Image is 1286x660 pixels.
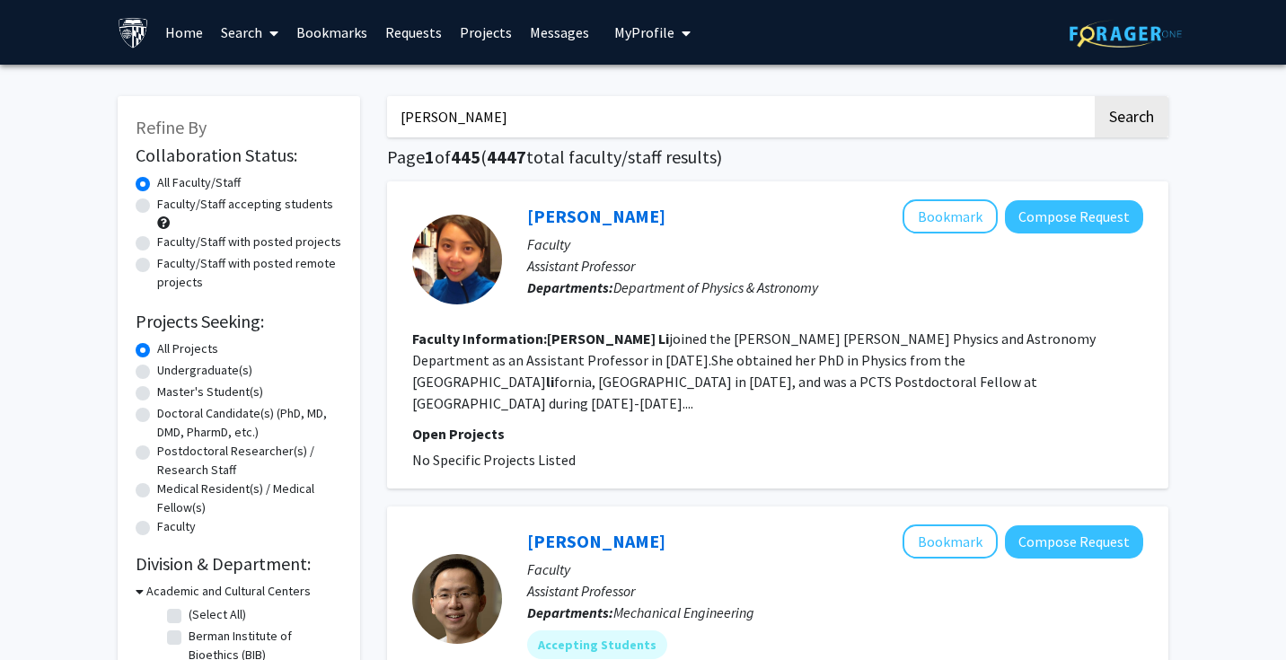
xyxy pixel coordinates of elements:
a: Home [156,1,212,64]
label: Master's Student(s) [157,383,263,401]
button: Add Yi Li to Bookmarks [903,199,998,233]
button: Compose Request to Chen Li [1005,525,1143,559]
p: Assistant Professor [527,580,1143,602]
h1: Page of ( total faculty/staff results) [387,146,1168,168]
span: Department of Physics & Astronomy [613,278,818,296]
b: Departments: [527,278,613,296]
input: Search Keywords [387,96,1092,137]
label: (Select All) [189,605,246,624]
b: Li [658,330,669,348]
p: Open Projects [412,423,1143,444]
p: Assistant Professor [527,255,1143,277]
label: All Faculty/Staff [157,173,241,192]
fg-read-more: joined the [PERSON_NAME] [PERSON_NAME] Physics and Astronomy Department as an Assistant Professor... [412,330,1096,412]
a: Requests [376,1,451,64]
span: 445 [451,145,480,168]
button: Add Chen Li to Bookmarks [903,524,998,559]
p: Faculty [527,559,1143,580]
label: All Projects [157,339,218,358]
iframe: Chat [13,579,76,647]
label: Postdoctoral Researcher(s) / Research Staff [157,442,342,480]
span: No Specific Projects Listed [412,451,576,469]
b: Departments: [527,603,613,621]
p: Faculty [527,233,1143,255]
h3: Academic and Cultural Centers [146,582,311,601]
label: Undergraduate(s) [157,361,252,380]
b: Faculty Information: [412,330,547,348]
b: li [546,373,554,391]
h2: Projects Seeking: [136,311,342,332]
a: [PERSON_NAME] [527,530,665,552]
a: [PERSON_NAME] [527,205,665,227]
font: My Profile [614,23,674,41]
h2: Division & Department: [136,553,342,575]
button: Compose Request to Yi Li [1005,200,1143,233]
a: Messages [521,1,598,64]
img: ForagerOne Logo [1070,20,1182,48]
span: Mechanical Engineering [613,603,754,621]
img: Johns Hopkins University Logo [118,17,149,48]
label: Faculty/Staff with posted remote projects [157,254,342,292]
label: Faculty [157,517,196,536]
span: 1 [425,145,435,168]
mat-chip: Accepting Students [527,630,667,659]
span: Refine By [136,116,207,138]
h2: Collaboration Status: [136,145,342,166]
span: 4447 [487,145,526,168]
label: Doctoral Candidate(s) (PhD, MD, DMD, PharmD, etc.) [157,404,342,442]
a: Projects [451,1,521,64]
label: Faculty/Staff accepting students [157,195,333,214]
button: Search [1095,96,1168,137]
label: Medical Resident(s) / Medical Fellow(s) [157,480,342,517]
a: Bookmarks [287,1,376,64]
b: [PERSON_NAME] [547,330,656,348]
label: Faculty/Staff with posted projects [157,233,341,251]
font: Requests [385,23,442,41]
font: Search [221,23,262,41]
